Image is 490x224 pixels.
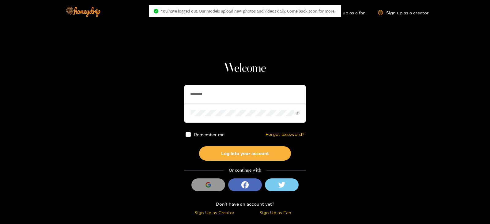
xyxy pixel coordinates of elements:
span: You have logged out. Our models upload new photos and videos daily. Come back soon for more.. [161,9,336,13]
span: Remember me [194,132,224,137]
div: Or continue with [184,167,306,174]
a: Sign up as a creator [378,10,429,15]
div: Sign Up as Creator [186,209,243,216]
span: check-circle [154,9,158,13]
a: Sign up as a fan [324,10,366,15]
a: Forgot password? [266,132,304,137]
h1: Welcome [184,61,306,76]
button: Log into your account [199,146,291,161]
div: Don't have an account yet? [184,200,306,207]
span: eye-invisible [296,111,300,115]
div: Sign Up as Fan [247,209,304,216]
